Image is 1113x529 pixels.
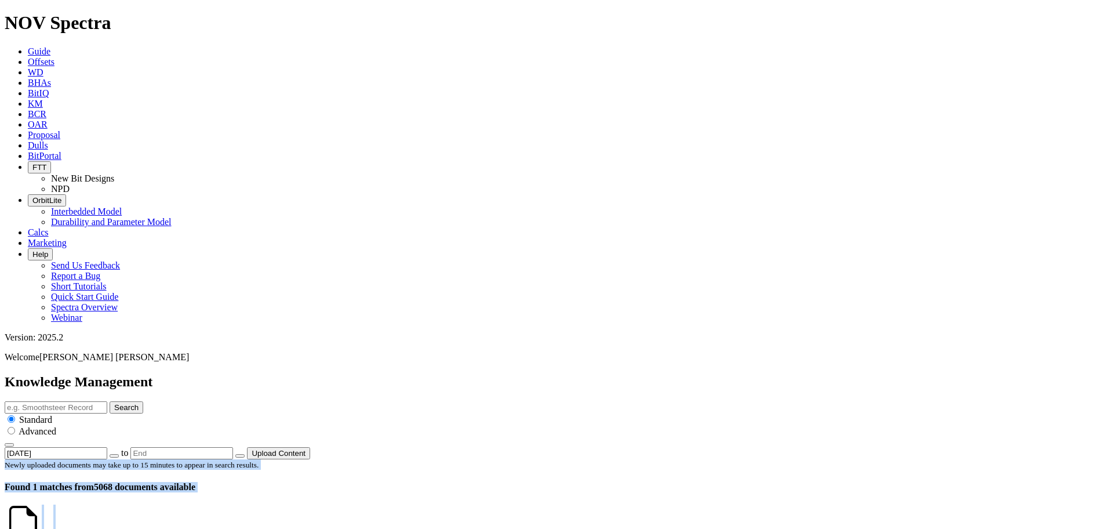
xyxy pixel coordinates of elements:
[51,313,82,323] a: Webinar
[28,119,48,129] a: OAR
[5,12,1108,34] h1: NOV Spectra
[28,238,67,248] a: Marketing
[130,447,233,459] input: End
[5,482,1108,492] h4: 5068 documents available
[28,78,51,88] a: BHAs
[247,447,310,459] button: Upload Content
[28,57,54,67] a: Offsets
[28,194,66,206] button: OrbitLite
[28,140,48,150] a: Dulls
[51,217,172,227] a: Durability and Parameter Model
[51,184,70,194] a: NPD
[51,260,120,270] a: Send Us Feedback
[51,206,122,216] a: Interbedded Model
[32,163,46,172] span: FTT
[28,130,60,140] a: Proposal
[121,448,128,458] span: to
[28,46,50,56] a: Guide
[51,173,114,183] a: New Bit Designs
[5,352,1108,363] p: Welcome
[28,99,43,108] a: KM
[28,88,49,98] a: BitIQ
[110,401,143,414] button: Search
[28,151,61,161] a: BitPortal
[51,271,100,281] a: Report a Bug
[28,248,53,260] button: Help
[5,401,107,414] input: e.g. Smoothsteer Record
[32,250,48,259] span: Help
[32,196,61,205] span: OrbitLite
[5,447,107,459] input: Start
[39,352,189,362] span: [PERSON_NAME] [PERSON_NAME]
[5,374,1108,390] h2: Knowledge Management
[28,109,46,119] a: BCR
[28,161,51,173] button: FTT
[19,415,52,425] span: Standard
[51,281,107,291] a: Short Tutorials
[19,426,56,436] span: Advanced
[5,332,1108,343] div: Version: 2025.2
[28,67,43,77] a: WD
[5,461,259,469] small: Newly uploaded documents may take up to 15 minutes to appear in search results.
[5,482,94,492] span: Found 1 matches from
[28,227,49,237] a: Calcs
[51,302,118,312] a: Spectra Overview
[51,292,118,302] a: Quick Start Guide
